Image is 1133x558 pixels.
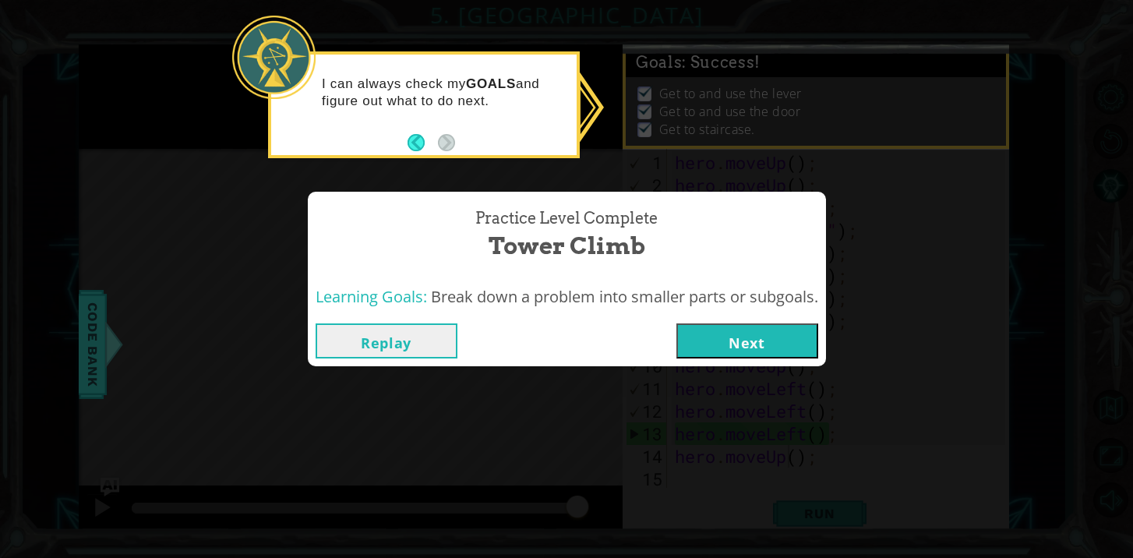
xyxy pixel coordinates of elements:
button: Replay [316,323,457,358]
button: Next [438,134,455,151]
button: Back [408,134,438,151]
span: Practice Level Complete [475,207,658,230]
span: Tower Climb [489,229,645,263]
button: Next [676,323,818,358]
span: Break down a problem into smaller parts or subgoals. [431,286,818,307]
span: Learning Goals: [316,286,427,307]
p: I can always check my and figure out what to do next. [322,76,566,110]
strong: GOALS [466,76,516,91]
